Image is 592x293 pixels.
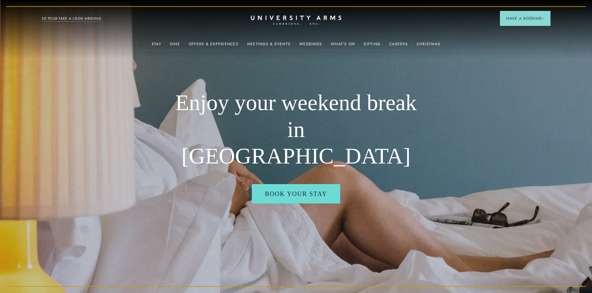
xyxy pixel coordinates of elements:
[506,16,544,21] span: Make a Booking
[252,184,340,203] a: Book your stay
[389,42,408,50] a: Careers
[251,16,341,25] a: Home
[542,17,544,20] img: Arrow icon
[152,42,161,50] a: Stay
[171,90,421,170] h1: Enjoy your weekend break in [GEOGRAPHIC_DATA]
[42,16,101,22] a: 3D TOUR:TAKE A LOOK AROUND
[364,42,380,50] a: Gifting
[170,42,180,50] a: Dine
[299,42,322,50] a: Weddings
[417,42,440,50] a: Christmas
[331,42,355,50] a: What's On
[247,42,291,50] a: Meetings & Events
[189,42,238,50] a: Offers & Experiences
[500,11,550,26] button: Make a BookingArrow icon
